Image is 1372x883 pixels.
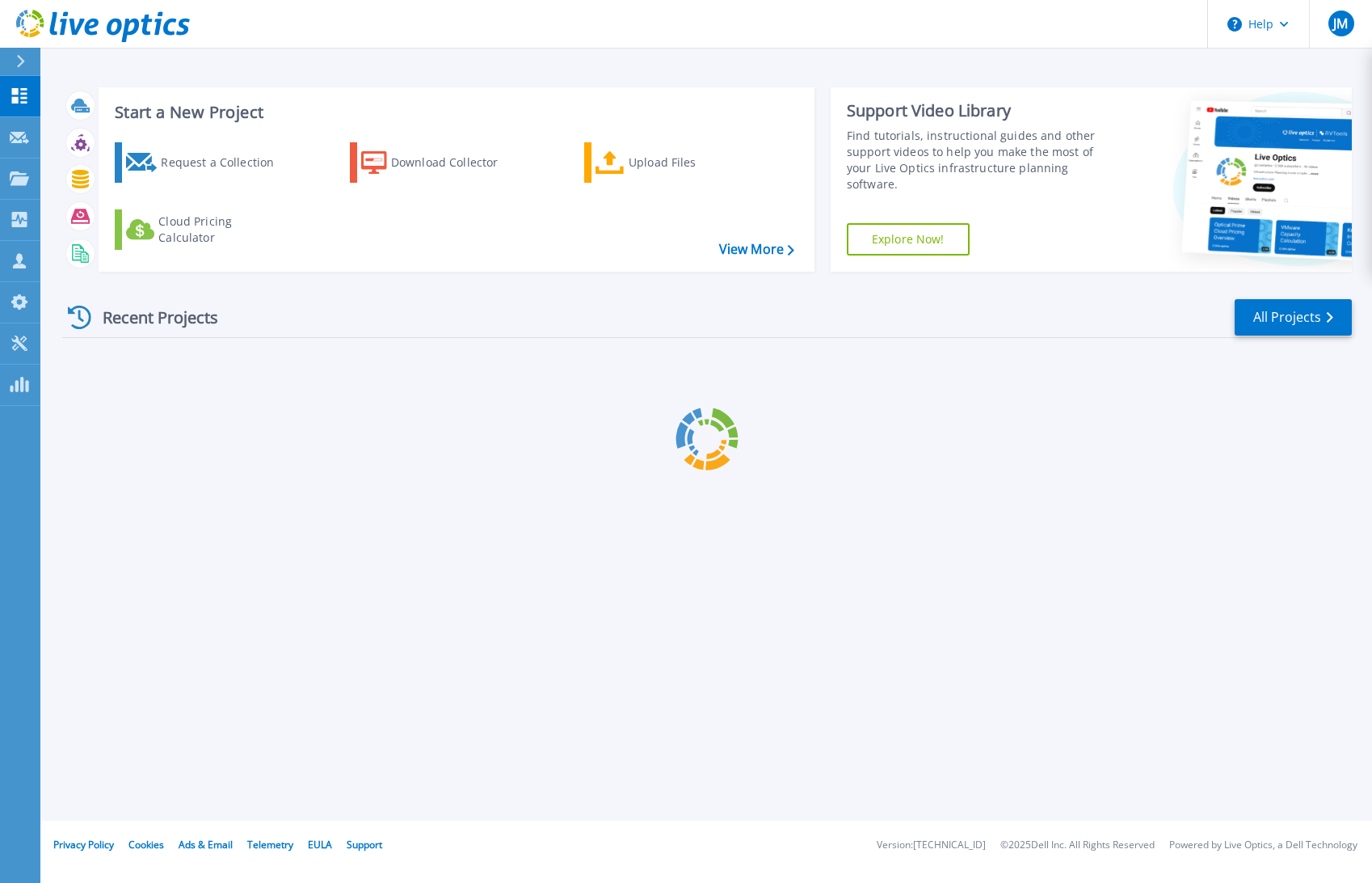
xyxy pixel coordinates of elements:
[62,298,240,337] div: Recent Projects
[584,142,764,183] a: Upload Files
[629,146,758,179] div: Upload Files
[877,840,986,851] li: Version: [TECHNICAL_ID]
[347,838,382,851] a: Support
[391,146,520,179] div: Download Collector
[1333,17,1348,30] span: JM
[179,838,233,851] a: Ads & Email
[1235,299,1352,336] a: All Projects
[1000,840,1155,851] li: © 2025 Dell Inc. All Rights Reserved
[161,146,290,179] div: Request a Collection
[115,142,295,183] a: Request a Collection
[115,209,295,250] a: Cloud Pricing Calculator
[128,838,164,851] a: Cookies
[350,142,530,183] a: Download Collector
[247,838,293,851] a: Telemetry
[1169,840,1357,851] li: Powered by Live Optics, a Dell Technology
[158,213,288,246] div: Cloud Pricing Calculator
[719,242,794,257] a: View More
[847,223,970,256] a: Explore Now!
[847,100,1110,121] div: Support Video Library
[115,104,793,121] h3: Start a New Project
[53,838,114,851] a: Privacy Policy
[847,128,1110,192] div: Find tutorials, instructional guides and other support videos to help you make the most of your L...
[308,838,332,851] a: EULA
